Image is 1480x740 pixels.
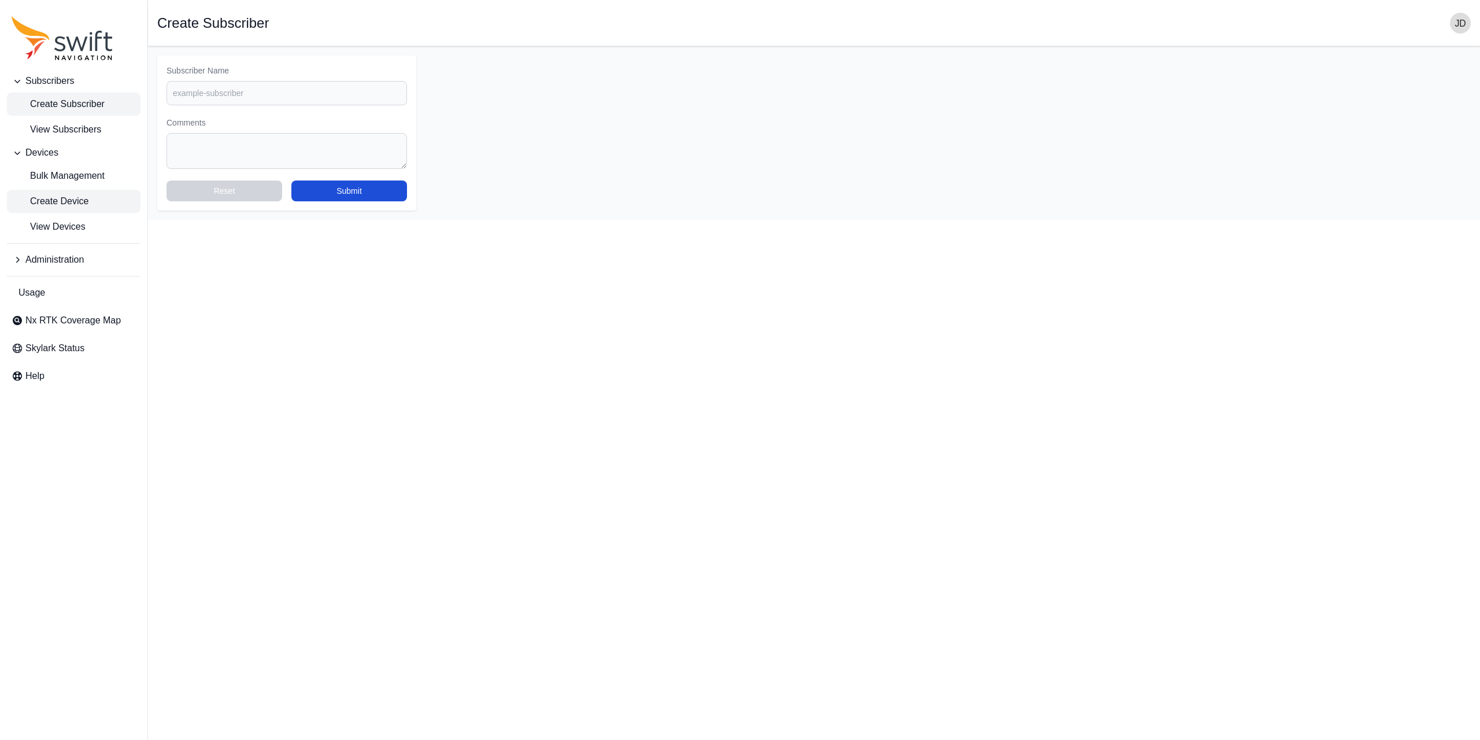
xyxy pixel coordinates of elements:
[12,123,101,137] span: View Subscribers
[12,194,88,208] span: Create Device
[25,74,74,88] span: Subscribers
[7,190,140,213] a: Create Device
[7,337,140,360] a: Skylark Status
[7,93,140,116] a: Create Subscriber
[7,118,140,141] a: View Subscribers
[7,141,140,164] button: Devices
[7,215,140,238] a: View Devices
[157,16,269,30] h1: Create Subscriber
[291,181,407,201] button: Submit
[1450,13,1471,34] img: user photo
[25,369,45,383] span: Help
[7,309,140,332] a: Nx RTK Coverage Map
[12,97,105,111] span: Create Subscriber
[12,220,86,234] span: View Devices
[7,248,140,271] button: Administration
[166,65,407,76] label: Subscriber Name
[25,146,58,160] span: Devices
[18,286,45,300] span: Usage
[166,117,407,128] label: Comments
[166,181,282,201] button: Reset
[7,281,140,304] a: Usage
[25,253,84,267] span: Administration
[25,341,84,355] span: Skylark Status
[166,81,407,105] input: example-subscriber
[7,365,140,388] a: Help
[25,314,121,327] span: Nx RTK Coverage Map
[7,164,140,187] a: Bulk Management
[12,169,105,183] span: Bulk Management
[7,69,140,93] button: Subscribers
